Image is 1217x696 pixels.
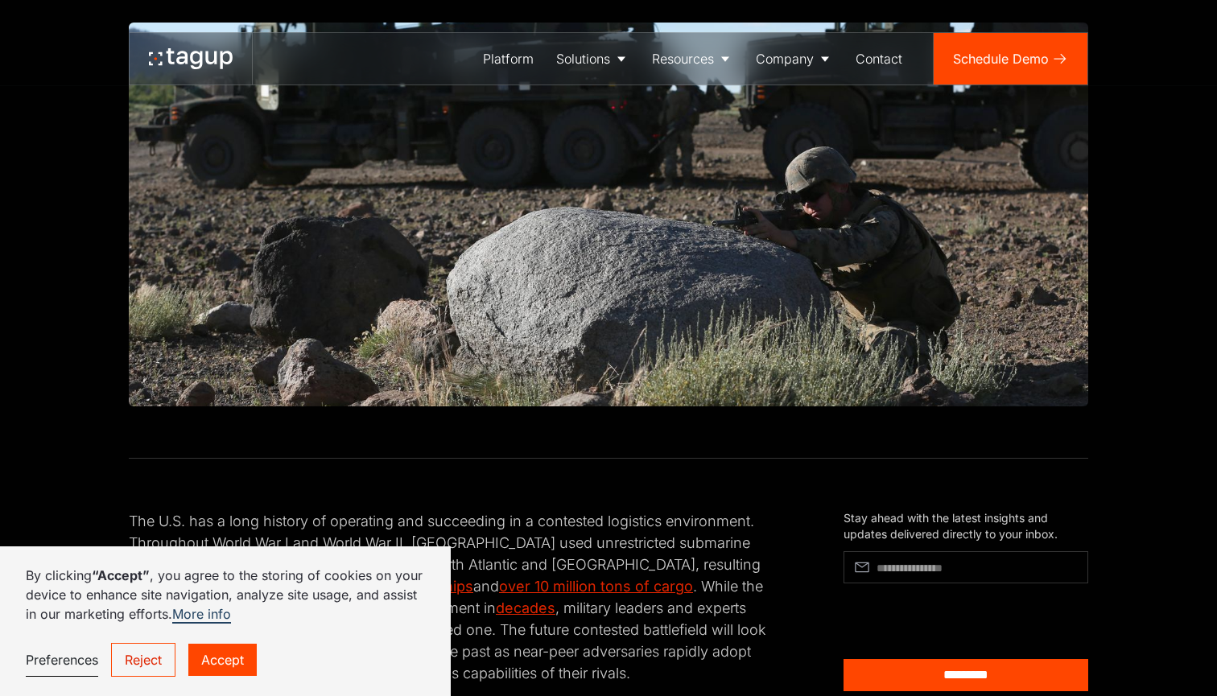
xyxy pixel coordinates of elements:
img: U.S. Marine Corps photo by Sgt. Maximiliano Rosas_190728-M-FB282-1040 [129,23,1088,406]
a: Schedule Demo [934,33,1087,84]
div: Stay ahead with the latest insights and updates delivered directly to your inbox. [844,510,1088,542]
a: over 10 million tons of cargo [499,578,693,595]
p: By clicking , you agree to the storing of cookies on your device to enhance site navigation, anal... [26,566,425,624]
div: Platform [483,49,534,68]
form: Article Subscribe [844,551,1088,691]
a: Preferences [26,644,98,677]
a: Platform [472,33,545,84]
a: More info [172,606,231,624]
div: Schedule Demo [953,49,1049,68]
a: Company [745,33,844,84]
div: Solutions [556,49,610,68]
a: Contact [844,33,914,84]
a: decades [496,599,555,616]
div: Company [756,49,814,68]
a: Solutions [545,33,641,84]
a: Reject [111,643,175,677]
div: Contact [856,49,902,68]
a: Resources [641,33,745,84]
strong: “Accept” [92,567,150,583]
div: Resources [652,49,714,68]
iframe: reCAPTCHA [844,590,1015,634]
a: Accept [188,644,257,676]
p: The U.S. has a long history of operating and succeeding in a contested logistics environment. Thr... [129,510,766,684]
